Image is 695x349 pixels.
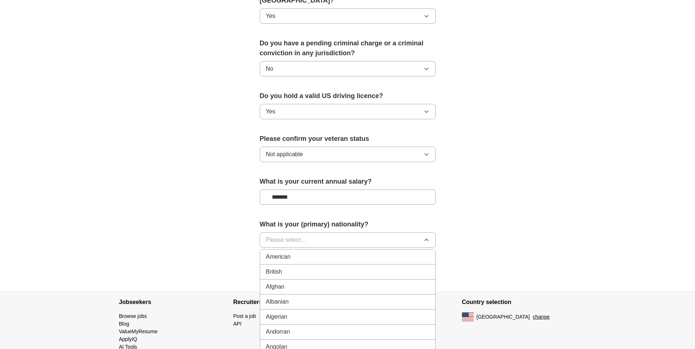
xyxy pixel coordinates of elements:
a: ValueMyResume [119,329,158,334]
span: Yes [266,12,276,20]
span: [GEOGRAPHIC_DATA] [477,313,530,321]
a: Browse jobs [119,313,147,319]
button: Please select... [260,232,436,248]
span: No [266,64,273,73]
button: Not applicable [260,147,436,162]
button: No [260,61,436,76]
span: Yes [266,107,276,116]
button: Yes [260,104,436,119]
span: Afghan [266,282,285,291]
span: British [266,267,282,276]
span: Not applicable [266,150,303,159]
span: Please select... [266,236,306,244]
span: Albanian [266,297,289,306]
span: Andorran [266,327,290,336]
a: Post a job [233,313,256,319]
a: Blog [119,321,129,327]
label: Please confirm your veteran status [260,134,436,144]
span: American [266,252,291,261]
span: Algerian [266,312,288,321]
button: Yes [260,8,436,24]
h4: Country selection [462,292,576,312]
button: change [533,313,550,321]
a: API [233,321,242,327]
label: What is your (primary) nationality? [260,219,436,229]
label: Do you have a pending criminal charge or a criminal conviction in any jurisdiction? [260,38,436,58]
a: ApplyIQ [119,336,137,342]
label: What is your current annual salary? [260,177,436,187]
img: US flag [462,312,474,321]
label: Do you hold a valid US driving licence? [260,91,436,101]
